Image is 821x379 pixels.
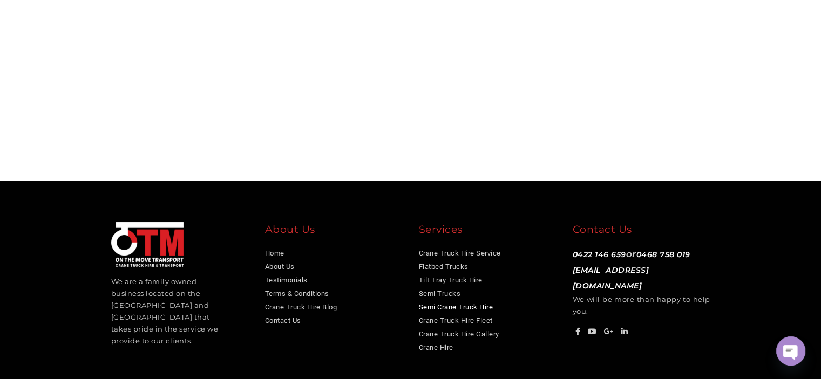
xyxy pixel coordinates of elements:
[265,246,403,327] nav: About Us
[419,222,557,241] div: Services
[573,250,626,259] a: 0422 146 659
[419,246,557,354] nav: Services
[265,263,295,271] a: About Us
[636,250,690,259] a: 0468 758 019
[419,249,501,257] a: Crane Truck Hire Service
[265,276,308,284] a: Testimonials
[265,303,337,311] a: Crane Truck Hire Blog
[419,303,493,311] a: Semi Crane Truck Hire
[265,316,301,325] a: Contact Us
[573,265,649,291] a: [EMAIL_ADDRESS][DOMAIN_NAME]
[265,249,284,257] a: Home
[265,290,329,298] a: Terms & Conditions
[419,263,469,271] a: Flatbed Trucks
[265,222,403,241] div: About Us
[419,290,461,298] a: Semi Trucks
[111,222,184,267] img: footer Logo
[419,330,499,338] a: Crane Truck Hire Gallery
[573,246,710,317] p: We will be more than happy to help you.
[111,275,221,347] p: We are a family owned business located on the [GEOGRAPHIC_DATA] and [GEOGRAPHIC_DATA] that takes ...
[419,316,493,325] a: Crane Truck Hire Fleet
[419,343,453,352] a: Crane Hire
[573,222,710,241] div: Contact Us
[573,249,690,291] span: or
[419,276,483,284] a: Tilt Tray Truck Hire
